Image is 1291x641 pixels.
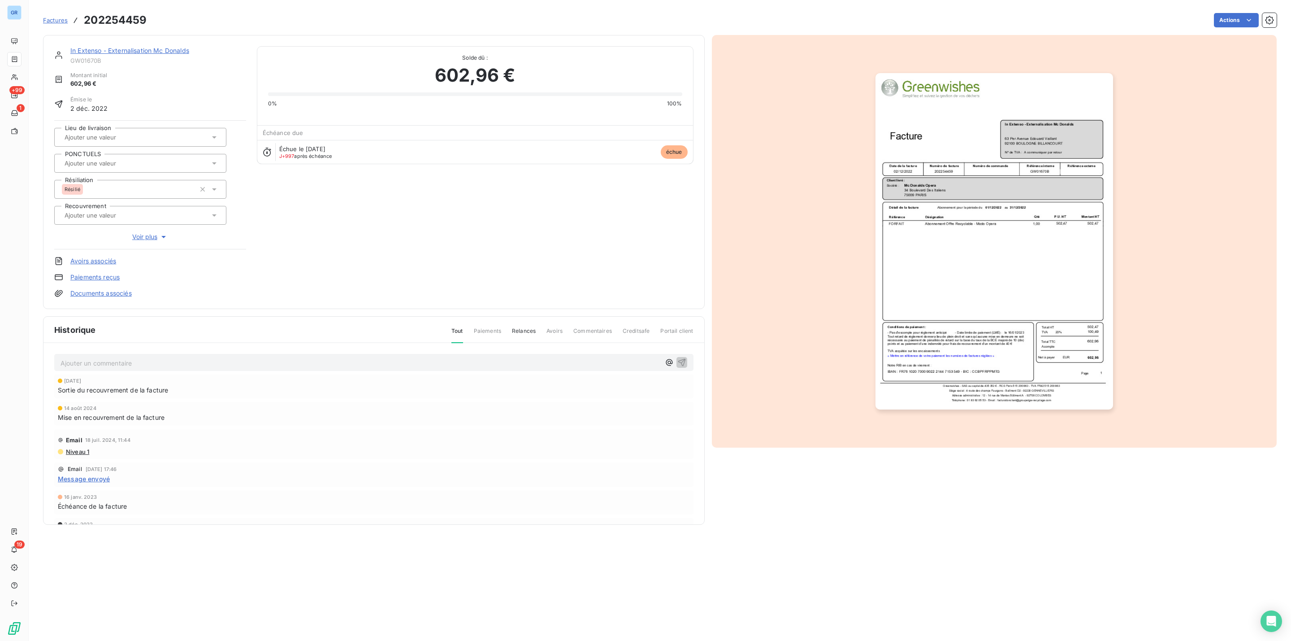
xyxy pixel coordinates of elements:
span: 19 [14,541,25,549]
a: Factures [43,16,68,25]
a: Avoirs associés [70,257,116,266]
span: [DATE] 17:46 [86,467,117,472]
span: 100% [667,100,682,108]
button: Actions [1214,13,1259,27]
span: 18 juil. 2024, 11:44 [85,437,130,443]
input: Ajouter une valeur [64,159,154,167]
span: Solde dû : [268,54,682,62]
span: Échue le [DATE] [279,145,325,153]
input: Ajouter une valeur [64,211,154,219]
h3: 202254459 [84,12,147,28]
span: Avoirs [546,327,563,342]
img: Logo LeanPay [7,621,22,636]
span: Émise le [70,96,108,104]
span: Tout [451,327,463,343]
span: Commentaires [573,327,612,342]
span: Paiements [474,327,501,342]
span: Niveau 1 [65,448,89,455]
span: 14 août 2024 [64,406,96,411]
span: 1 [17,104,25,112]
span: Montant initial [70,71,107,79]
span: Historique [54,324,96,336]
div: Open Intercom Messenger [1261,610,1282,632]
span: Email [68,467,82,472]
span: J+997 [279,153,295,159]
span: Message envoyé [58,474,110,484]
span: Échéance de la facture [58,501,127,511]
span: 2 déc. 2022 [70,104,108,113]
div: GR [7,5,22,20]
span: Sortie du recouvrement de la facture [58,385,168,395]
span: 16 janv. 2023 [64,494,97,500]
a: In Extenso - Externalisation Mc Donalds [70,47,189,54]
button: Voir plus [54,232,246,242]
span: Voir plus [132,232,168,241]
span: après échéance [279,153,332,159]
span: Échéance due [263,129,303,136]
a: Paiements reçus [70,273,120,282]
span: Mise en recouvrement de la facture [58,413,165,422]
span: Résilié [65,187,80,192]
input: Ajouter une valeur [64,133,154,141]
span: [DATE] [64,378,81,384]
span: 602,96 € [435,62,515,89]
span: Creditsafe [623,327,650,342]
span: +99 [9,86,25,94]
span: 602,96 € [70,79,107,88]
span: Portail client [660,327,693,342]
span: 2 déc. 2022 [64,522,93,527]
img: invoice_thumbnail [875,73,1113,410]
span: 0% [268,100,277,108]
span: GW01670B [70,57,246,64]
a: Documents associés [70,289,132,298]
span: Relances [512,327,536,342]
span: échue [661,145,688,159]
span: Factures [43,17,68,24]
span: Email [66,436,82,444]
